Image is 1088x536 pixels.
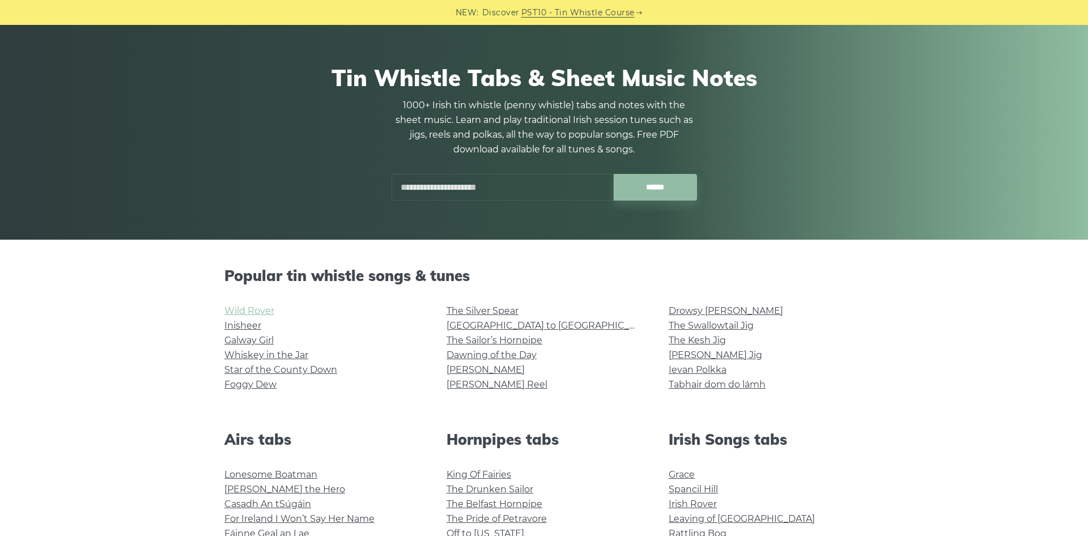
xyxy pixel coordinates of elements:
a: The Belfast Hornpipe [447,499,542,509]
a: Irish Rover [669,499,717,509]
a: [PERSON_NAME] Reel [447,379,547,390]
a: [PERSON_NAME] Jig [669,350,762,360]
a: The Sailor’s Hornpipe [447,335,542,346]
a: Spancil Hill [669,484,718,495]
a: Galway Girl [224,335,274,346]
a: PST10 - Tin Whistle Course [521,6,635,19]
a: [PERSON_NAME] [447,364,525,375]
a: [PERSON_NAME] the Hero [224,484,345,495]
h2: Hornpipes tabs [447,431,641,448]
a: Lonesome Boatman [224,469,317,480]
span: NEW: [456,6,479,19]
h2: Airs tabs [224,431,419,448]
a: Inisheer [224,320,261,331]
a: Grace [669,469,695,480]
a: The Kesh Jig [669,335,726,346]
a: King Of Fairies [447,469,511,480]
a: Wild Rover [224,305,274,316]
a: The Drunken Sailor [447,484,533,495]
h2: Popular tin whistle songs & tunes [224,267,864,284]
a: The Swallowtail Jig [669,320,754,331]
h2: Irish Songs tabs [669,431,864,448]
h1: Tin Whistle Tabs & Sheet Music Notes [224,64,864,91]
a: For Ireland I Won’t Say Her Name [224,513,375,524]
p: 1000+ Irish tin whistle (penny whistle) tabs and notes with the sheet music. Learn and play tradi... [391,98,697,157]
a: [GEOGRAPHIC_DATA] to [GEOGRAPHIC_DATA] [447,320,656,331]
a: Tabhair dom do lámh [669,379,766,390]
a: Drowsy [PERSON_NAME] [669,305,783,316]
span: Discover [482,6,520,19]
a: Ievan Polkka [669,364,726,375]
a: The Pride of Petravore [447,513,547,524]
a: The Silver Spear [447,305,518,316]
a: Dawning of the Day [447,350,537,360]
a: Casadh An tSúgáin [224,499,311,509]
a: Leaving of [GEOGRAPHIC_DATA] [669,513,815,524]
a: Foggy Dew [224,379,277,390]
a: Star of the County Down [224,364,337,375]
a: Whiskey in the Jar [224,350,308,360]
